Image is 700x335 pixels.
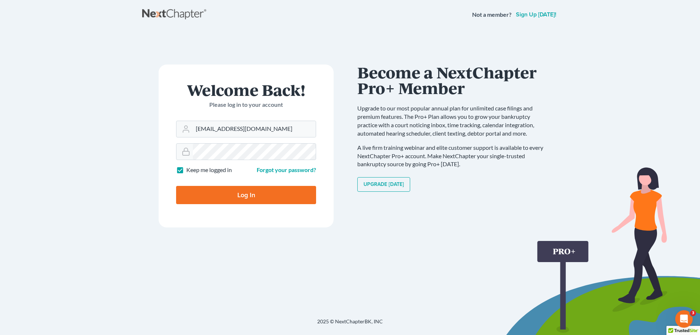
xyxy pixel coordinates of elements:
[472,11,512,19] strong: Not a member?
[357,177,410,192] a: Upgrade [DATE]
[357,65,551,96] h1: Become a NextChapter Pro+ Member
[193,121,316,137] input: Email Address
[357,104,551,137] p: Upgrade to our most popular annual plan for unlimited case filings and premium features. The Pro+...
[675,310,693,328] iframe: Intercom live chat
[514,12,558,17] a: Sign up [DATE]!
[357,144,551,169] p: A live firm training webinar and elite customer support is available to every NextChapter Pro+ ac...
[176,82,316,98] h1: Welcome Back!
[257,166,316,173] a: Forgot your password?
[690,310,696,316] span: 3
[186,166,232,174] label: Keep me logged in
[176,101,316,109] p: Please log in to your account
[142,318,558,331] div: 2025 © NextChapterBK, INC
[176,186,316,204] input: Log In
